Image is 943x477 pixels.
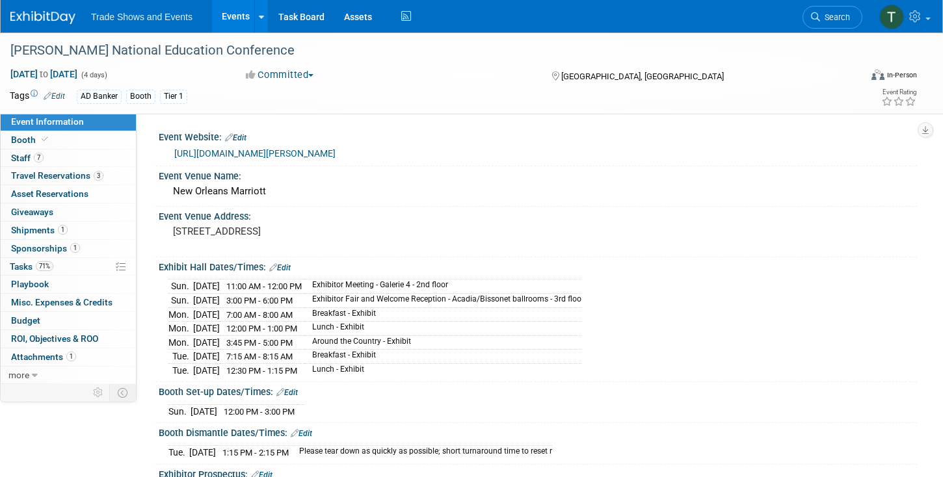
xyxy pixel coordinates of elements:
td: Lunch - Exhibit [304,363,581,377]
td: Sun. [168,404,191,418]
span: (4 days) [80,71,107,79]
span: Staff [11,153,44,163]
div: In-Person [886,70,917,80]
a: Event Information [1,113,136,131]
div: Event Website: [159,127,917,144]
td: Please tear down as quickly as possible; short turnaround time to reset r [291,446,552,459]
td: [DATE] [193,350,220,364]
td: [DATE] [193,335,220,350]
td: Around the Country - Exhibit [304,335,581,350]
img: Tiff Wagner [879,5,904,29]
td: [DATE] [189,446,216,459]
span: Attachments [11,352,76,362]
span: 7:15 AM - 8:15 AM [226,352,293,361]
span: Asset Reservations [11,188,88,199]
td: Tags [10,89,65,104]
td: Sun. [168,279,193,294]
a: Edit [269,263,291,272]
td: Tue. [168,446,189,459]
div: Tier 1 [160,90,187,103]
span: Playbook [11,279,49,289]
div: AD Banker [77,90,122,103]
td: Lunch - Exhibit [304,322,581,336]
a: Staff7 [1,149,136,167]
span: Event Information [11,116,84,127]
td: Mon. [168,335,193,350]
span: ROI, Objectives & ROO [11,333,98,344]
img: Format-Inperson.png [871,70,884,80]
span: 7 [34,153,44,162]
a: more [1,367,136,384]
a: Misc. Expenses & Credits [1,294,136,311]
div: Booth [126,90,155,103]
span: Booth [11,135,51,145]
span: Budget [11,315,40,326]
div: [PERSON_NAME] National Education Conference [6,39,840,62]
td: Mon. [168,307,193,322]
a: [URL][DOMAIN_NAME][PERSON_NAME] [174,148,336,159]
td: [DATE] [191,404,217,418]
img: ExhibitDay [10,11,75,24]
div: Event Venue Address: [159,207,917,223]
span: 3:45 PM - 5:00 PM [226,338,293,348]
td: Mon. [168,322,193,336]
td: Sun. [168,294,193,308]
div: Event Rating [881,89,916,96]
a: ROI, Objectives & ROO [1,330,136,348]
span: 11:00 AM - 12:00 PM [226,281,302,291]
div: New Orleans Marriott [168,181,907,201]
td: Exhibitor Fair and Welcome Reception - Acadia/Bissonet ballrooms - 3rd floo [304,294,581,308]
div: Booth Set-up Dates/Times: [159,382,917,399]
a: Sponsorships1 [1,240,136,257]
span: 1 [66,352,76,361]
span: [GEOGRAPHIC_DATA], [GEOGRAPHIC_DATA] [561,71,724,81]
td: Toggle Event Tabs [110,384,137,401]
span: Tasks [10,261,53,272]
span: 12:30 PM - 1:15 PM [226,366,297,376]
td: [DATE] [193,279,220,294]
span: Misc. Expenses & Credits [11,297,113,307]
a: Playbook [1,276,136,293]
a: Edit [225,133,246,142]
span: 12:00 PM - 3:00 PM [224,407,295,417]
span: Shipments [11,225,68,235]
td: Exhibitor Meeting - Galerie 4 - 2nd floor [304,279,581,294]
i: Booth reservation complete [42,136,48,143]
span: 7:00 AM - 8:00 AM [226,310,293,320]
a: Attachments1 [1,348,136,366]
a: Giveaways [1,203,136,221]
span: 71% [36,261,53,271]
td: Tue. [168,350,193,364]
span: 1 [58,225,68,235]
td: Breakfast - Exhibit [304,350,581,364]
td: Personalize Event Tab Strip [87,384,110,401]
span: to [38,69,50,79]
td: Tue. [168,363,193,377]
span: [DATE] [DATE] [10,68,78,80]
td: [DATE] [193,322,220,336]
a: Booth [1,131,136,149]
span: 3:00 PM - 6:00 PM [226,296,293,305]
a: Search [803,6,862,29]
a: Edit [44,92,65,101]
td: Breakfast - Exhibit [304,307,581,322]
a: Edit [276,388,298,397]
span: Search [820,12,850,22]
a: Budget [1,312,136,329]
td: [DATE] [193,307,220,322]
span: Trade Shows and Events [91,12,193,22]
pre: [STREET_ADDRESS] [173,226,460,237]
td: [DATE] [193,294,220,308]
span: more [8,370,29,380]
a: Tasks71% [1,258,136,276]
button: Committed [241,68,319,82]
div: Event Format [782,68,918,87]
span: Travel Reservations [11,170,103,181]
span: Sponsorships [11,243,80,253]
a: Shipments1 [1,222,136,239]
div: Exhibit Hall Dates/Times: [159,257,917,274]
a: Asset Reservations [1,185,136,203]
span: 12:00 PM - 1:00 PM [226,324,297,333]
span: 3 [94,171,103,181]
span: 1 [70,243,80,253]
